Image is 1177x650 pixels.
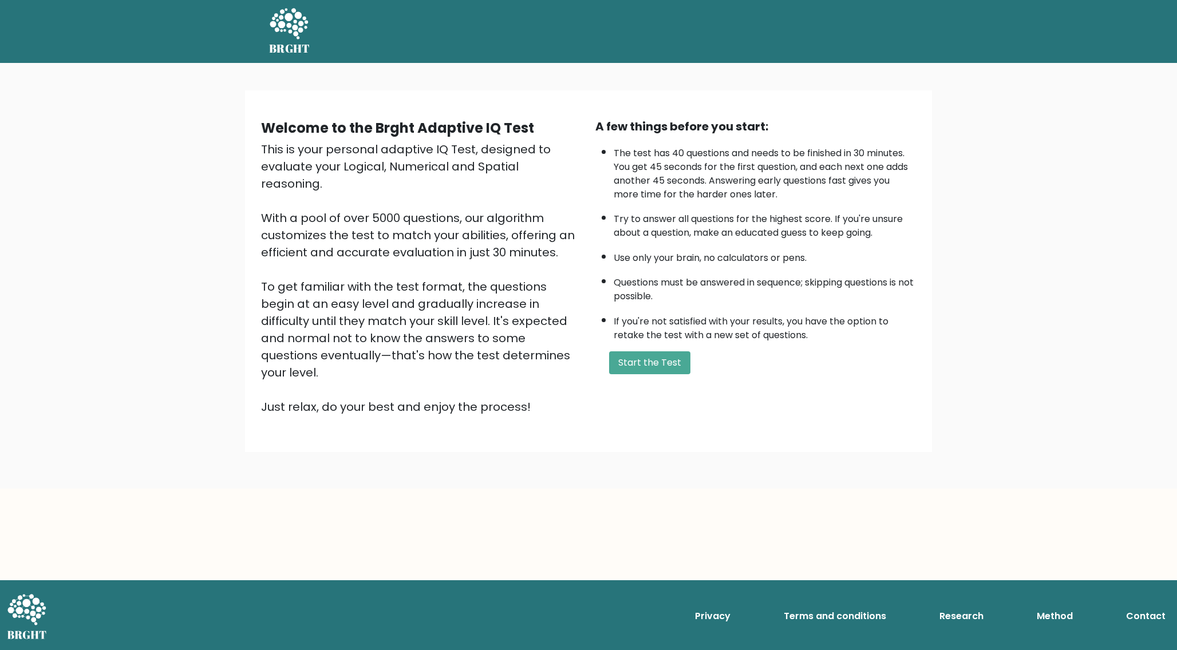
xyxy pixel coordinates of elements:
[609,351,690,374] button: Start the Test
[614,141,916,201] li: The test has 40 questions and needs to be finished in 30 minutes. You get 45 seconds for the firs...
[1032,605,1077,628] a: Method
[269,5,310,58] a: BRGHT
[935,605,988,628] a: Research
[614,270,916,303] li: Questions must be answered in sequence; skipping questions is not possible.
[614,309,916,342] li: If you're not satisfied with your results, you have the option to retake the test with a new set ...
[261,141,582,415] div: This is your personal adaptive IQ Test, designed to evaluate your Logical, Numerical and Spatial ...
[261,118,534,137] b: Welcome to the Brght Adaptive IQ Test
[1121,605,1170,628] a: Contact
[595,118,916,135] div: A few things before you start:
[779,605,891,628] a: Terms and conditions
[614,245,916,265] li: Use only your brain, no calculators or pens.
[690,605,735,628] a: Privacy
[614,207,916,240] li: Try to answer all questions for the highest score. If you're unsure about a question, make an edu...
[269,42,310,56] h5: BRGHT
